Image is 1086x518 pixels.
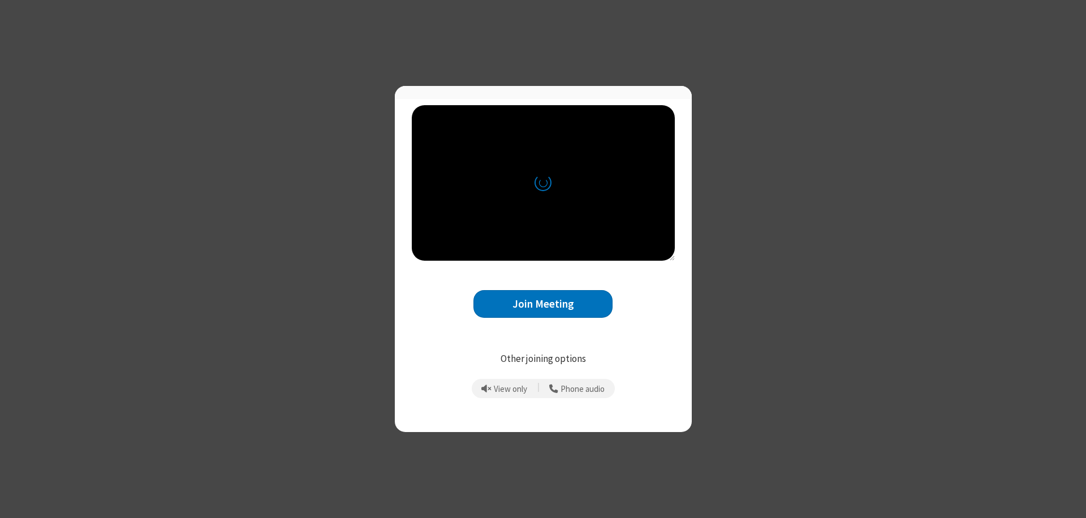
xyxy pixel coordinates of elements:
[537,381,540,396] span: |
[477,379,532,398] button: Prevent echo when there is already an active mic and speaker in the room.
[473,290,613,318] button: Join Meeting
[494,385,527,394] span: View only
[412,352,675,366] p: Other joining options
[545,379,609,398] button: Use your phone for mic and speaker while you view the meeting on this device.
[561,385,605,394] span: Phone audio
